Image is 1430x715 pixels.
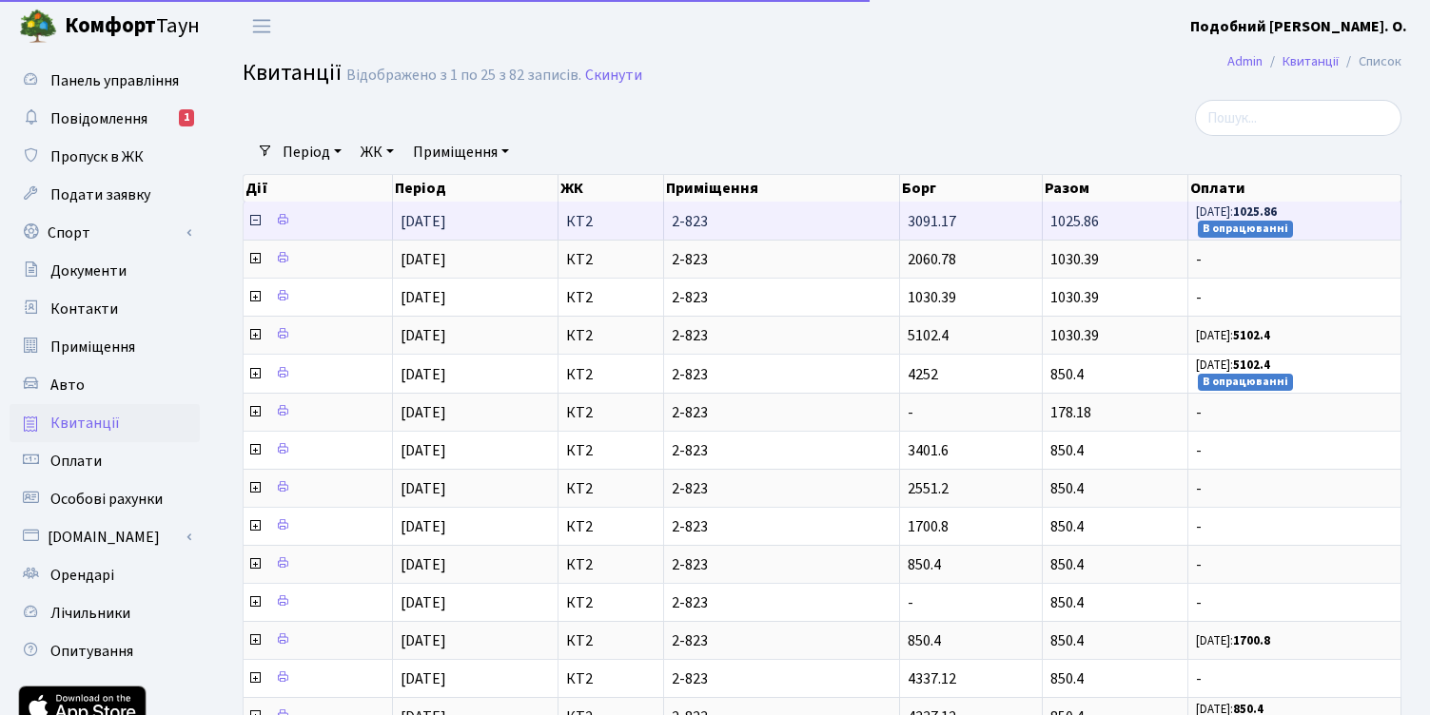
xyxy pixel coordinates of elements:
a: Спорт [10,214,200,252]
li: Список [1339,51,1401,72]
span: КТ2 [566,481,656,496]
span: Квитанції [243,56,342,89]
a: Документи [10,252,200,290]
span: Контакти [50,299,118,319]
a: Оплати [10,442,200,480]
span: 2-823 [672,671,891,686]
span: 850.4 [1050,516,1084,537]
small: [DATE]: [1196,203,1277,221]
span: Оплати [50,451,102,472]
span: 2-823 [672,633,891,648]
span: [DATE] [401,440,446,461]
a: Панель управління [10,62,200,100]
b: 5102.4 [1233,327,1270,344]
span: Пропуск в ЖК [50,146,144,167]
span: 2-823 [672,252,891,267]
span: - [1196,519,1393,534]
span: 1025.86 [1050,211,1099,232]
small: В опрацюванні [1198,221,1293,238]
span: 2-823 [672,290,891,305]
a: Період [275,136,349,168]
th: Період [393,175,558,202]
span: [DATE] [401,668,446,689]
a: Повідомлення1 [10,100,200,138]
b: 1025.86 [1233,203,1277,221]
b: Комфорт [65,10,156,41]
span: 5102.4 [908,325,949,346]
a: Приміщення [405,136,517,168]
a: Опитування [10,632,200,670]
span: КТ2 [566,519,656,534]
a: Лічильники [10,594,200,632]
span: 850.4 [1050,554,1084,575]
span: КТ2 [566,290,656,305]
a: Контакти [10,290,200,328]
span: КТ2 [566,328,656,343]
a: Подати заявку [10,176,200,214]
span: Подати заявку [50,184,150,205]
span: 2551.2 [908,478,949,499]
span: 2-823 [672,557,891,572]
b: 1700.8 [1233,632,1270,649]
span: Лічильники [50,603,130,624]
span: 2-823 [672,328,891,343]
span: 1030.39 [1050,287,1099,308]
span: 850.4 [1050,592,1084,613]
span: [DATE] [401,630,446,651]
span: 850.4 [1050,630,1084,651]
small: В опрацюванні [1198,374,1293,391]
span: [DATE] [401,516,446,537]
span: КТ2 [566,633,656,648]
span: КТ2 [566,367,656,382]
div: Відображено з 1 по 25 з 82 записів. [346,67,581,85]
span: Орендарі [50,565,114,586]
span: 850.4 [908,630,941,651]
button: Переключити навігацію [238,10,285,42]
span: - [1196,443,1393,458]
th: Борг [900,175,1043,202]
a: Подобний [PERSON_NAME]. О. [1190,15,1407,38]
span: 2-823 [672,214,891,229]
span: Приміщення [50,337,135,357]
span: 2-823 [672,367,891,382]
a: [DOMAIN_NAME] [10,518,200,556]
span: [DATE] [401,287,446,308]
a: Квитанції [10,404,200,442]
span: 2060.78 [908,249,956,270]
span: [DATE] [401,402,446,423]
span: - [1196,252,1393,267]
span: 850.4 [1050,668,1084,689]
span: Документи [50,261,127,281]
span: - [908,402,913,423]
span: КТ2 [566,252,656,267]
span: - [1196,481,1393,496]
th: Разом [1043,175,1187,202]
th: Дії [244,175,393,202]
span: [DATE] [401,364,446,385]
img: logo.png [19,8,57,46]
span: 1700.8 [908,516,949,537]
span: - [1196,557,1393,572]
a: Admin [1227,51,1263,71]
a: Особові рахунки [10,480,200,518]
small: [DATE]: [1196,632,1270,649]
a: ЖК [353,136,402,168]
span: Квитанції [50,413,120,434]
span: 850.4 [1050,478,1084,499]
a: Авто [10,366,200,404]
small: [DATE]: [1196,327,1270,344]
span: 850.4 [1050,364,1084,385]
th: Оплати [1188,175,1401,202]
th: ЖК [558,175,665,202]
a: Орендарі [10,556,200,594]
span: КТ2 [566,405,656,420]
span: 2-823 [672,481,891,496]
span: КТ2 [566,443,656,458]
b: 5102.4 [1233,357,1270,374]
span: КТ2 [566,671,656,686]
span: КТ2 [566,214,656,229]
small: [DATE]: [1196,357,1270,374]
a: Скинути [585,67,642,85]
span: 850.4 [1050,440,1084,461]
span: 1030.39 [908,287,956,308]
